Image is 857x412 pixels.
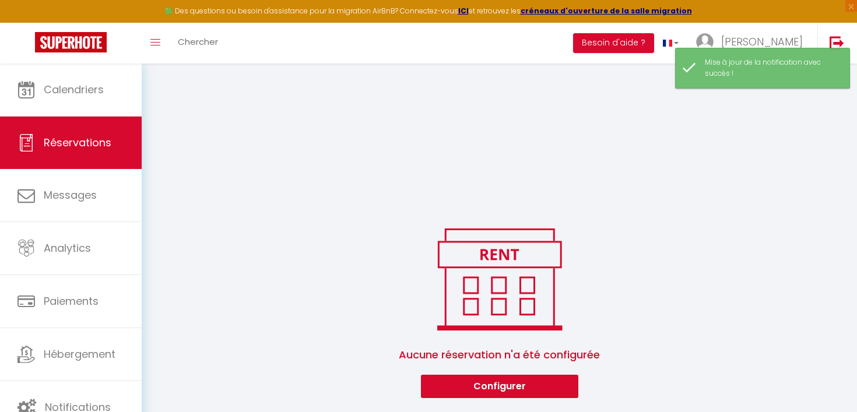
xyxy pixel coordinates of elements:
[178,36,218,48] span: Chercher
[807,360,848,403] iframe: Chat
[44,347,115,361] span: Hébergement
[573,33,654,53] button: Besoin d'aide ?
[830,36,844,50] img: logout
[705,57,838,79] div: Mise à jour de la notification avec succès !
[9,5,44,40] button: Ouvrir le widget de chat LiveChat
[44,294,99,308] span: Paiements
[425,223,574,335] img: rent.png
[421,375,578,398] button: Configurer
[521,6,692,16] a: créneaux d'ouverture de la salle migration
[44,82,104,97] span: Calendriers
[721,34,803,49] span: [PERSON_NAME]
[458,6,469,16] a: ICI
[44,135,111,150] span: Réservations
[44,188,97,202] span: Messages
[156,335,843,375] span: Aucune réservation n'a été configurée
[44,241,91,255] span: Analytics
[35,32,107,52] img: Super Booking
[169,23,227,64] a: Chercher
[687,23,817,64] a: ... [PERSON_NAME]
[696,33,714,51] img: ...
